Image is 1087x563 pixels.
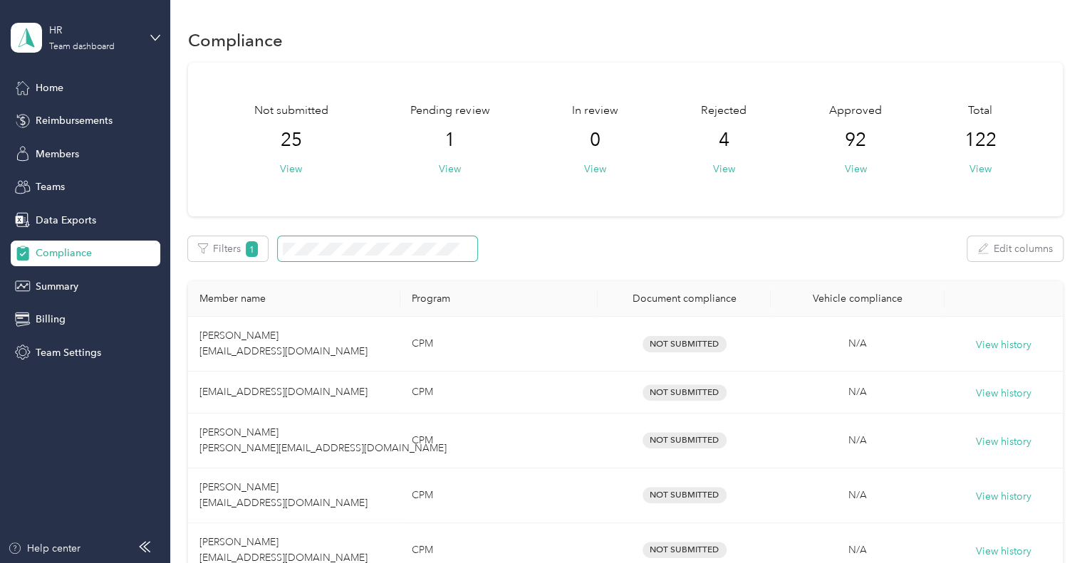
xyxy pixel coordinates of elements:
button: Help center [8,541,80,556]
span: N/A [848,544,867,556]
span: 122 [964,129,997,152]
span: Teams [36,179,65,194]
button: View history [976,489,1031,505]
button: View history [976,337,1031,353]
td: CPM [400,414,598,468]
span: Data Exports [36,213,96,228]
span: N/A [848,489,867,501]
button: View history [976,544,1031,559]
span: 0 [590,129,600,152]
span: In review [572,102,618,120]
div: Vehicle compliance [782,293,932,305]
td: CPM [400,372,598,414]
h1: Compliance [188,33,283,48]
span: Approved [829,102,882,120]
div: Document compliance [609,293,759,305]
span: Pending review [410,102,489,120]
button: View history [976,386,1031,401]
span: N/A [848,434,867,446]
td: CPM [400,317,598,372]
span: [PERSON_NAME] [EMAIL_ADDRESS][DOMAIN_NAME] [199,330,368,357]
button: Filters1 [188,236,269,261]
span: 25 [281,129,302,152]
th: Member name [188,281,401,317]
span: Not Submitted [643,336,727,352]
span: N/A [848,337,867,349]
span: Not Submitted [643,542,727,558]
span: [EMAIL_ADDRESS][DOMAIN_NAME] [199,386,368,398]
span: Total [968,102,992,120]
button: View [280,162,302,177]
span: N/A [848,386,867,398]
span: Home [36,80,63,95]
span: Team Settings [36,345,101,360]
th: Program [400,281,598,317]
span: 1 [444,129,455,152]
button: View [439,162,461,177]
button: Edit columns [967,236,1063,261]
button: View [969,162,992,177]
div: Team dashboard [49,43,115,51]
td: CPM [400,468,598,523]
button: View [844,162,866,177]
span: 92 [845,129,866,152]
iframe: Everlance-gr Chat Button Frame [1007,483,1087,563]
span: 1 [246,241,259,257]
span: Not Submitted [643,487,727,503]
span: Compliance [36,246,92,261]
span: Billing [36,312,66,327]
button: View [584,162,606,177]
button: View history [976,434,1031,450]
span: [PERSON_NAME] [PERSON_NAME][EMAIL_ADDRESS][DOMAIN_NAME] [199,426,447,454]
span: Members [36,147,79,162]
span: Not Submitted [643,432,727,448]
span: Summary [36,279,78,294]
span: Not submitted [254,102,328,120]
button: View [712,162,734,177]
span: 4 [718,129,729,152]
span: Not Submitted [643,384,727,401]
span: Rejected [701,102,747,120]
span: Reimbursements [36,113,113,128]
span: [PERSON_NAME] [EMAIL_ADDRESS][DOMAIN_NAME] [199,481,368,509]
div: HR [49,23,138,38]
